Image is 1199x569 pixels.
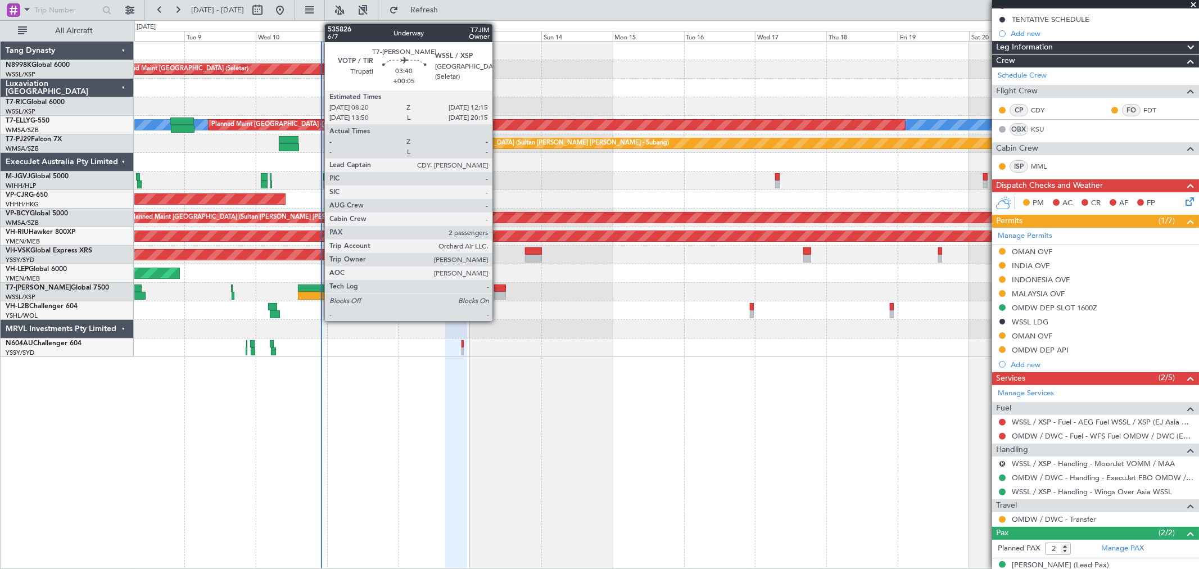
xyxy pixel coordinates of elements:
[191,5,244,15] span: [DATE] - [DATE]
[470,31,541,41] div: Sat 13
[6,284,71,291] span: T7-[PERSON_NAME]
[1012,331,1052,341] div: OMAN OVF
[1011,360,1193,369] div: Add new
[29,27,119,35] span: All Aircraft
[6,349,34,357] a: YSSY/SYD
[1012,417,1193,427] a: WSSL / XSP - Fuel - AEG Fuel WSSL / XSP (EJ Asia Only)
[384,1,451,19] button: Refresh
[1091,198,1101,209] span: CR
[1031,105,1056,115] a: CDY
[6,62,70,69] a: N8998KGlobal 6000
[6,118,30,124] span: T7-ELLY
[1012,487,1172,496] a: WSSL / XSP - Handling - Wings Over Asia WSSL
[1031,161,1056,171] a: MML
[1101,543,1144,554] a: Manage PAX
[256,31,327,41] div: Wed 10
[34,2,99,19] input: Trip Number
[6,182,37,190] a: WIHH/HLP
[1011,29,1193,38] div: Add new
[6,99,26,106] span: T7-RIC
[996,527,1008,540] span: Pax
[211,116,399,133] div: Planned Maint [GEOGRAPHIC_DATA] ([GEOGRAPHIC_DATA] Intl)
[6,62,31,69] span: N8998K
[996,444,1028,457] span: Handling
[1033,198,1044,209] span: PM
[1010,123,1028,136] div: OBX
[1012,247,1052,256] div: OMAN OVF
[826,31,898,41] div: Thu 18
[327,31,399,41] div: Thu 11
[122,209,392,226] div: Unplanned Maint [GEOGRAPHIC_DATA] (Sultan [PERSON_NAME] [PERSON_NAME] - Subang)
[6,303,29,310] span: VH-L2B
[1119,198,1128,209] span: AF
[342,283,453,300] div: Planned Maint Dubai (Al Maktoum Intl)
[998,388,1054,399] a: Manage Services
[6,293,35,301] a: WSSL/XSP
[1012,345,1069,355] div: OMDW DEP API
[1147,198,1155,209] span: FP
[116,61,248,78] div: Planned Maint [GEOGRAPHIC_DATA] (Seletar)
[996,41,1053,54] span: Leg Information
[408,135,669,152] div: Planned Maint [GEOGRAPHIC_DATA] (Sultan [PERSON_NAME] [PERSON_NAME] - Subang)
[6,229,75,236] a: VH-RIUHawker 800XP
[613,31,684,41] div: Mon 15
[1122,104,1141,116] div: FO
[6,136,31,143] span: T7-PJ29
[1010,104,1028,116] div: CP
[6,266,29,273] span: VH-LEP
[1012,459,1175,468] a: WSSL / XSP - Handling - MoonJet VOMM / MAA
[1012,261,1049,270] div: INDIA OVF
[998,543,1040,554] label: Planned PAX
[6,229,29,236] span: VH-RIU
[969,31,1040,41] div: Sat 20
[6,136,62,143] a: T7-PJ29Falcon 7X
[1012,289,1065,299] div: MALAYSIA OVF
[998,70,1047,82] a: Schedule Crew
[6,311,38,320] a: YSHL/WOL
[1012,275,1070,284] div: INDONESIA OVF
[6,107,35,116] a: WSSL/XSP
[999,460,1006,467] button: R
[6,173,69,180] a: M-JGVJGlobal 5000
[6,210,30,217] span: VP-BCY
[998,231,1052,242] a: Manage Permits
[6,219,39,227] a: WMSA/SZB
[996,179,1103,192] span: Dispatch Checks and Weather
[6,144,39,153] a: WMSA/SZB
[6,173,30,180] span: M-JGVJ
[6,200,39,209] a: VHHH/HKG
[755,31,826,41] div: Wed 17
[1012,514,1096,524] a: OMDW / DWC - Transfer
[6,274,40,283] a: YMEN/MEB
[684,31,755,41] div: Tue 16
[1012,15,1089,24] div: TENTATIVE SCHEDULE
[1010,160,1028,173] div: ISP
[6,340,33,347] span: N604AU
[6,70,35,79] a: WSSL/XSP
[399,31,470,41] div: Fri 12
[6,192,48,198] a: VP-CJRG-650
[137,22,156,32] div: [DATE]
[1012,431,1193,441] a: OMDW / DWC - Fuel - WFS Fuel OMDW / DWC (EJ Asia Only)
[6,340,82,347] a: N604AUChallenger 604
[1012,473,1193,482] a: OMDW / DWC - Handling - ExecuJet FBO OMDW / DWC
[6,284,109,291] a: T7-[PERSON_NAME]Global 7500
[6,237,40,246] a: YMEN/MEB
[1159,372,1175,383] span: (2/5)
[114,31,185,41] div: Mon 8
[6,303,78,310] a: VH-L2BChallenger 604
[6,126,39,134] a: WMSA/SZB
[6,118,49,124] a: T7-ELLYG-550
[1159,527,1175,539] span: (2/2)
[541,31,613,41] div: Sun 14
[996,142,1038,155] span: Cabin Crew
[1031,124,1056,134] a: KSU
[1143,105,1169,115] a: FDT
[996,55,1015,67] span: Crew
[6,247,92,254] a: VH-VSKGlobal Express XRS
[996,372,1025,385] span: Services
[1012,317,1048,327] div: WSSL LDG
[996,402,1011,415] span: Fuel
[6,256,34,264] a: YSSY/SYD
[996,499,1017,512] span: Travel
